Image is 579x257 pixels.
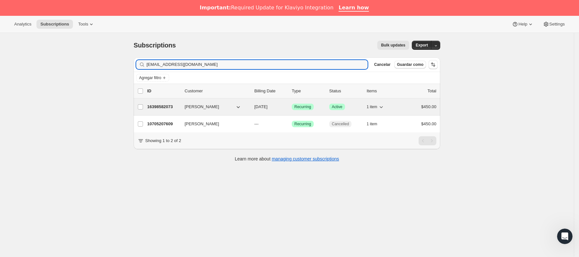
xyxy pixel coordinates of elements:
[136,74,169,82] button: Agregar filtro
[78,22,88,27] span: Tools
[181,119,245,129] button: [PERSON_NAME]
[377,41,409,50] button: Bulk updates
[367,121,377,127] span: 1 item
[549,22,565,27] span: Settings
[181,102,245,112] button: [PERSON_NAME]
[254,88,287,94] p: Billing Date
[539,20,569,29] button: Settings
[74,20,98,29] button: Tools
[367,102,384,111] button: 1 item
[145,138,181,144] p: Showing 1 to 2 of 2
[374,62,391,67] span: Cancelar
[339,5,369,12] a: Learn how
[147,121,179,127] p: 10705207609
[428,88,436,94] p: Total
[147,104,179,110] p: 16398582073
[381,43,405,48] span: Bulk updates
[254,121,259,126] span: ---
[272,156,339,161] a: managing customer subscriptions
[10,20,35,29] button: Analytics
[235,156,339,162] p: Learn more about
[367,119,384,128] button: 1 item
[185,104,219,110] span: [PERSON_NAME]
[185,88,249,94] p: Customer
[332,121,349,127] span: Cancelled
[254,104,268,109] span: [DATE]
[329,88,361,94] p: Status
[332,104,342,109] span: Active
[200,5,231,11] b: Important:
[367,104,377,109] span: 1 item
[416,43,428,48] span: Export
[557,229,573,244] iframe: Intercom live chat
[147,88,436,94] div: IDCustomerBilling DateTypeStatusItemsTotal
[429,60,438,69] button: Ordenar los resultados
[371,61,393,68] button: Cancelar
[40,22,69,27] span: Subscriptions
[14,22,31,27] span: Analytics
[508,20,537,29] button: Help
[419,136,436,145] nav: Paginación
[200,5,333,11] div: Required Update for Klaviyo Integration
[421,121,436,126] span: $450.00
[412,41,432,50] button: Export
[294,121,311,127] span: Recurring
[134,42,176,49] span: Subscriptions
[139,75,161,80] span: Agregar filtro
[36,20,73,29] button: Subscriptions
[421,104,436,109] span: $450.00
[185,121,219,127] span: [PERSON_NAME]
[147,60,368,69] input: Filter subscribers
[292,88,324,94] div: Type
[397,62,423,67] span: Guardar como
[518,22,527,27] span: Help
[294,104,311,109] span: Recurring
[147,88,179,94] p: ID
[367,88,399,94] div: Items
[394,61,426,68] button: Guardar como
[147,119,436,128] div: 10705207609[PERSON_NAME]---LogradoRecurringCancelled1 item$450.00
[147,102,436,111] div: 16398582073[PERSON_NAME][DATE]LogradoRecurringLogradoActive1 item$450.00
